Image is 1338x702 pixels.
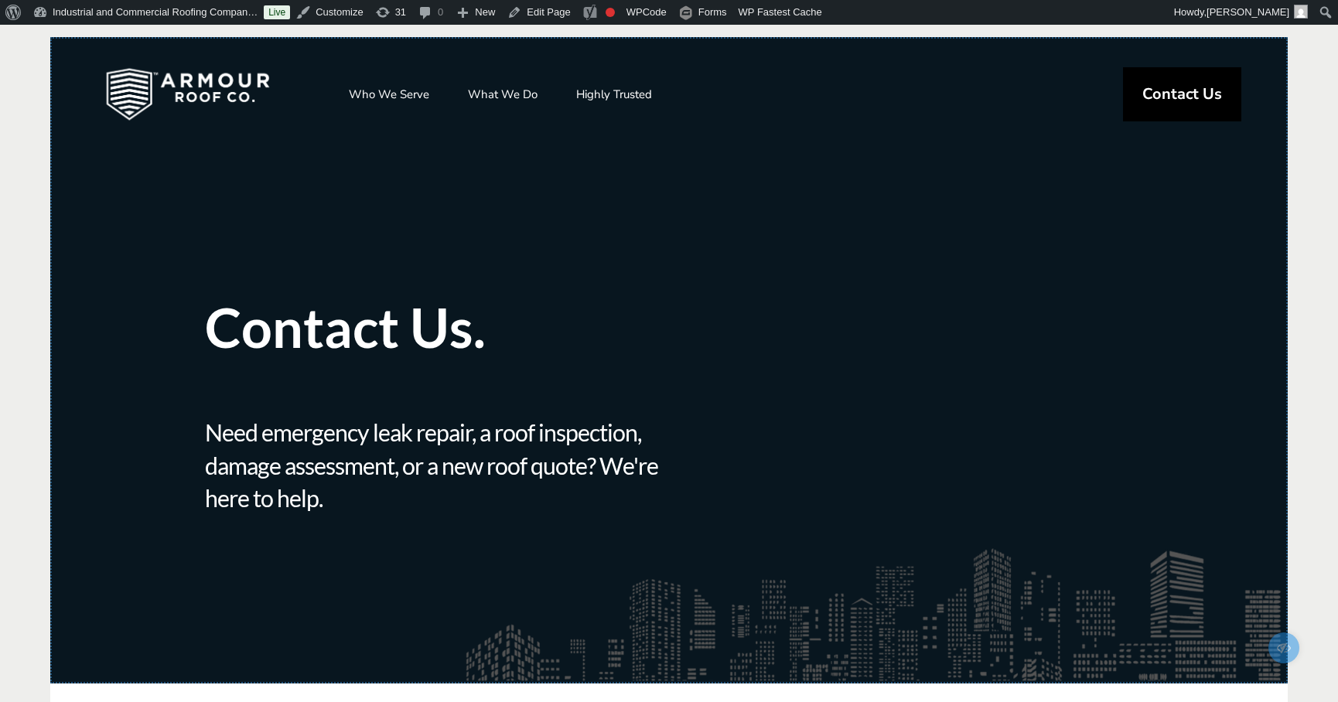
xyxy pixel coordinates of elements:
a: Highly Trusted [561,75,667,114]
div: Focus keyphrase not set [606,8,615,17]
span: Edit/Preview [1268,632,1299,663]
img: Industrial and Commercial Roofing Company | Armour Roof Co. [81,56,295,133]
span: [PERSON_NAME] [1207,6,1289,18]
a: What We Do [452,75,553,114]
a: Who We Serve [333,75,445,114]
a: Live [264,5,290,19]
span: Contact Us [1142,87,1222,102]
a: Contact Us [1123,67,1241,121]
